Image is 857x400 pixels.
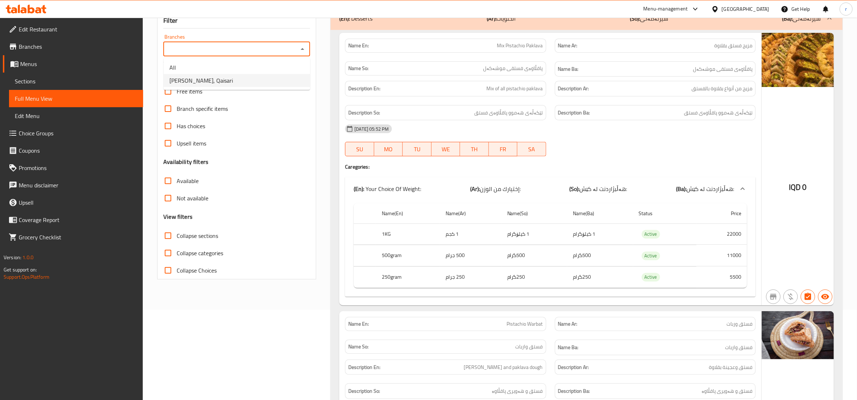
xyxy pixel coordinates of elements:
[177,104,228,113] span: Branch specific items
[345,177,756,200] div: (En): Your Choice Of Weight:(Ar):إختيارك من الوزن:(So):هەڵبژاردنت لە کێش:(Ba):هەڵبژاردنت لە کێش:
[567,203,633,224] th: Name(Ba)
[403,142,431,156] button: TU
[633,203,697,224] th: Status
[15,112,137,120] span: Edit Menu
[579,183,627,194] span: هەڵبژاردنت لە کێش:
[374,142,403,156] button: MO
[3,55,143,73] a: Menus
[354,203,747,288] table: choices table
[20,60,137,68] span: Menus
[3,21,143,38] a: Edit Restaurant
[766,290,781,304] button: Not branch specific item
[19,233,137,242] span: Grocery Checklist
[558,387,590,396] strong: Description Ba:
[642,252,660,260] span: Active
[177,249,223,257] span: Collapse categories
[782,13,793,24] b: (Ba):
[9,107,143,125] a: Edit Menu
[169,76,233,85] span: [PERSON_NAME], Qaisari
[440,266,502,288] td: 250 جرام
[520,144,543,155] span: SA
[177,231,218,240] span: Collapse sections
[376,266,440,288] th: 250gram
[163,13,310,29] div: Filter
[558,84,589,93] strong: Description Ar:
[487,84,543,93] span: Mix of all pistachio paklava
[507,320,543,328] span: Pistachio Warbat
[3,142,143,159] a: Coupons
[686,183,734,194] span: هەڵبژاردنت لە کێش:
[348,42,369,49] strong: Name En:
[331,7,843,30] div: (En): Desserts(Ar):الحلويات(So):شیرنەمەنی(Ba):شیرنەمەنی
[19,129,137,138] span: Choice Groups
[19,164,137,172] span: Promotions
[19,216,137,224] span: Coverage Report
[376,223,440,245] th: 1KG
[354,183,364,194] b: (En):
[783,290,798,304] button: Purchased item
[177,194,208,203] span: Not available
[352,126,392,132] span: [DATE] 05:52 PM
[339,13,350,24] b: (En):
[440,223,502,245] td: 1 كجم
[642,230,660,238] span: Active
[487,14,516,23] p: الحلويات
[9,73,143,90] a: Sections
[801,290,815,304] button: Has choices
[432,142,460,156] button: WE
[762,33,834,87] img: 1_%D9%83%D8%BA%D9%85_%D8%A8%D9%82%D9%84%D8%A7%D9%88%D9%87_%D8%A8%D8%A7%D9%84%D9%81%D8%B3%D8%AA%D9...
[630,14,668,23] p: شیرنەمەنی
[558,343,579,352] strong: Name Ba:
[569,183,579,194] b: (So):
[3,211,143,229] a: Coverage Report
[642,273,660,281] span: Active
[492,144,514,155] span: FR
[492,387,543,396] span: فستق و هەویری پاقڵاوە
[19,198,137,207] span: Upsell
[474,108,543,117] span: تێکەڵەی هەموو پاقڵاوەی فستق
[714,42,752,49] span: مزيج فستق بقلاوة
[516,343,543,351] span: فستق واربات
[464,363,543,372] span: Pistachio and paklava dough
[348,343,368,351] strong: Name So:
[345,200,756,297] div: (En): Desserts(Ar):الحلويات(So):شیرنەمەنی(Ba):شیرنەمەنی
[434,144,457,155] span: WE
[440,245,502,266] td: 500 جرام
[558,42,578,49] strong: Name Ar:
[567,266,633,288] td: 250گرام
[709,363,752,372] span: فستق وعجينة بقلاوة
[762,311,834,359] img: Pistachio_warbat638935615823009853.jpg
[22,253,34,262] span: 1.0.0
[644,5,688,13] div: Menu-management
[348,144,371,155] span: SU
[348,84,380,93] strong: Description En:
[348,320,369,328] strong: Name En:
[480,183,521,194] span: إختيارك من الوزن:
[163,158,208,166] h3: Availability filters
[502,203,567,224] th: Name(So)
[697,223,747,245] td: 22000
[502,245,567,266] td: 500گرام
[470,183,480,194] b: (Ar):
[463,144,486,155] span: TH
[169,63,176,72] span: All
[19,25,137,34] span: Edit Restaurant
[345,142,374,156] button: SU
[354,184,421,193] p: Your Choice Of Weight:
[692,84,752,93] span: مزيج من أنواع بقلاوة بالفستق
[702,387,752,396] span: فستق و هەویری پاقڵاوە
[3,125,143,142] a: Choice Groups
[3,229,143,246] a: Grocery Checklist
[517,142,546,156] button: SA
[497,42,543,49] span: Mix Pistachio Paklava
[177,177,199,185] span: Available
[4,272,49,282] a: Support.OpsPlatform
[3,177,143,194] a: Menu disclaimer
[502,223,567,245] td: 1 کیلۆگرام
[558,320,578,328] strong: Name Ar:
[3,159,143,177] a: Promotions
[460,142,489,156] button: TH
[818,290,832,304] button: Available
[789,180,801,194] span: IQD
[567,245,633,266] td: 500گرام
